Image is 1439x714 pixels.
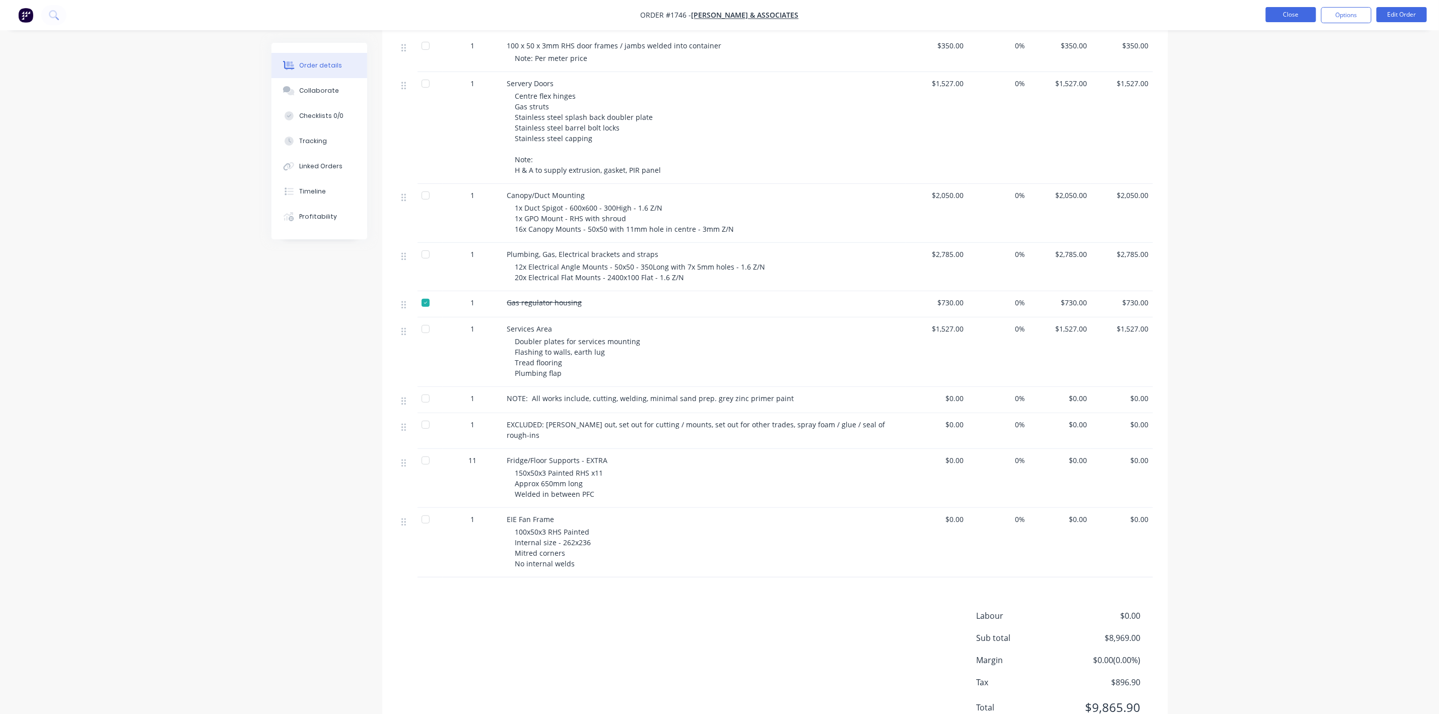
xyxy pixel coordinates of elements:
[1095,249,1149,259] span: $2,785.00
[471,78,475,89] span: 1
[299,162,342,171] div: Linked Orders
[507,394,794,403] span: NOTE: All works include, cutting, welding, minimal sand prep. grey zinc primer paint
[1266,7,1316,22] button: Close
[910,249,964,259] span: $2,785.00
[910,40,964,51] span: $350.00
[1034,297,1087,308] span: $730.00
[910,419,964,430] span: $0.00
[471,419,475,430] span: 1
[507,79,554,88] span: Servery Doors
[299,86,339,95] div: Collaborate
[515,53,588,63] span: Note: Per meter price
[1066,654,1140,666] span: $0.00 ( 0.00 %)
[515,468,603,499] span: 150x50x3 Painted RHS x11 Approx 650mm long Welded in between PFC
[507,41,722,50] span: 100 x 50 x 3mm RHS door frames / jambs welded into container
[1321,7,1372,23] button: Options
[1034,78,1087,89] span: $1,527.00
[1034,190,1087,201] span: $2,050.00
[972,249,1025,259] span: 0%
[910,190,964,201] span: $2,050.00
[1034,419,1087,430] span: $0.00
[271,204,367,229] button: Profitability
[972,455,1025,466] span: 0%
[972,419,1025,430] span: 0%
[1095,323,1149,334] span: $1,527.00
[972,190,1025,201] span: 0%
[977,610,1066,622] span: Labour
[692,11,799,20] a: [PERSON_NAME] & ASSOCIATES
[1095,40,1149,51] span: $350.00
[471,323,475,334] span: 1
[910,514,964,525] span: $0.00
[1095,393,1149,404] span: $0.00
[910,78,964,89] span: $1,527.00
[515,91,661,175] span: Centre flex hinges Gas struts Stainless steel splash back doubler plate Stainless steel barrel bo...
[271,103,367,128] button: Checklists 0/0
[471,393,475,404] span: 1
[471,190,475,201] span: 1
[299,61,342,70] div: Order details
[507,514,555,524] span: EIE Fan Frame
[1066,610,1140,622] span: $0.00
[1066,632,1140,644] span: $8,969.00
[507,324,553,334] span: Services Area
[515,337,641,378] span: Doubler plates for services mounting Flashing to walls, earth lug Tread flooring Plumbing flap
[910,393,964,404] span: $0.00
[1034,323,1087,334] span: $1,527.00
[1095,514,1149,525] span: $0.00
[271,128,367,154] button: Tracking
[1095,190,1149,201] span: $2,050.00
[972,297,1025,308] span: 0%
[977,654,1066,666] span: Margin
[910,455,964,466] span: $0.00
[515,262,766,282] span: 12x Electrical Angle Mounts - 50x50 - 350Long with 7x 5mm holes - 1.6 Z/N 20x Electrical Flat Mou...
[299,212,337,221] div: Profitability
[1095,419,1149,430] span: $0.00
[972,78,1025,89] span: 0%
[515,203,734,234] span: 1x Duct Spigot - 600x600 - 300High - 1.6 Z/N 1x GPO Mount - RHS with shroud 16x Canopy Mounts - 5...
[977,701,1066,713] span: Total
[972,393,1025,404] span: 0%
[1034,514,1087,525] span: $0.00
[972,323,1025,334] span: 0%
[1095,78,1149,89] span: $1,527.00
[1034,40,1087,51] span: $350.00
[471,40,475,51] span: 1
[1034,393,1087,404] span: $0.00
[299,187,326,196] div: Timeline
[299,111,344,120] div: Checklists 0/0
[271,179,367,204] button: Timeline
[471,249,475,259] span: 1
[1066,676,1140,688] span: $896.90
[507,249,659,259] span: Plumbing, Gas, Electrical brackets and straps
[515,527,591,568] span: 100x50x3 RHS Painted Internal size - 262x236 Mitred corners No internal welds
[972,514,1025,525] span: 0%
[469,455,477,466] span: 11
[18,8,33,23] img: Factory
[972,40,1025,51] span: 0%
[910,323,964,334] span: $1,527.00
[977,632,1066,644] span: Sub total
[507,298,582,307] span: Gas regulator housing
[1034,455,1087,466] span: $0.00
[471,514,475,525] span: 1
[507,190,585,200] span: Canopy/Duct Mounting
[977,676,1066,688] span: Tax
[507,420,887,440] span: EXCLUDED: [PERSON_NAME] out, set out for cutting / mounts, set out for other trades, spray foam /...
[271,154,367,179] button: Linked Orders
[507,456,608,465] span: Fridge/Floor Supports - EXTRA
[910,297,964,308] span: $730.00
[471,297,475,308] span: 1
[641,11,692,20] span: Order #1746 -
[271,78,367,103] button: Collaborate
[1377,7,1427,22] button: Edit Order
[1095,297,1149,308] span: $730.00
[271,53,367,78] button: Order details
[1095,455,1149,466] span: $0.00
[299,137,327,146] div: Tracking
[1034,249,1087,259] span: $2,785.00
